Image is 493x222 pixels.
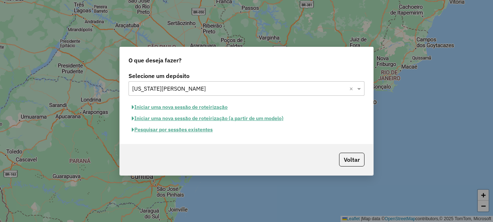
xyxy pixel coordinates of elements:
[339,153,364,166] button: Voltar
[129,124,216,135] button: Pesquisar por sessões existentes
[129,113,287,124] button: Iniciar uma nova sessão de roteirização (a partir de um modelo)
[129,56,182,65] span: O que deseja fazer?
[129,71,364,80] label: Selecione um depósito
[129,102,231,113] button: Iniciar uma nova sessão de roteirização
[349,84,355,93] span: Clear all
